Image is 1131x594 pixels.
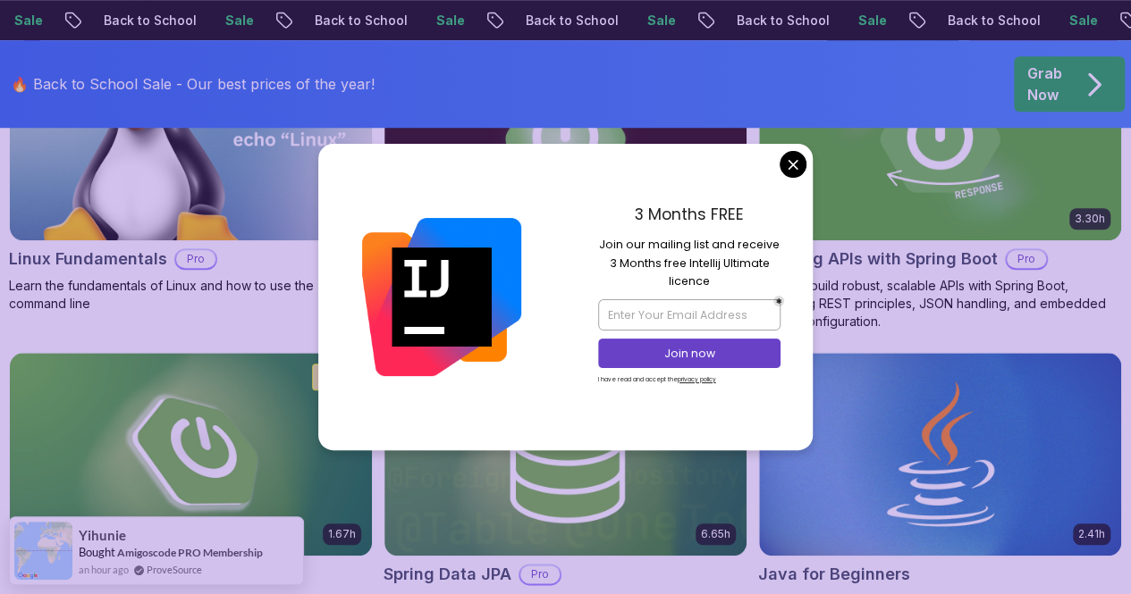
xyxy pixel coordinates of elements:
[1007,250,1046,268] p: Pro
[703,12,824,29] p: Back to School
[759,353,1121,556] img: Java for Beginners card
[328,527,356,541] p: 1.67h
[520,565,560,583] p: Pro
[824,12,882,29] p: Sale
[384,38,747,240] img: Advanced Spring Boot card
[402,12,460,29] p: Sale
[11,73,375,95] p: 🔥 Back to School Sale - Our best prices of the year!
[613,12,671,29] p: Sale
[176,250,215,268] p: Pro
[10,38,372,240] img: Linux Fundamentals card
[384,562,511,587] h2: Spring Data JPA
[1078,527,1105,541] p: 2.41h
[758,37,1122,330] a: Building APIs with Spring Boot card3.30hBuilding APIs with Spring BootProLearn to build robust, s...
[1035,12,1093,29] p: Sale
[79,562,129,577] span: an hour ago
[147,562,202,577] a: ProveSource
[281,12,402,29] p: Back to School
[14,522,72,580] img: provesource social proof notification image
[384,353,747,556] img: Spring Data JPA card
[1027,63,1062,105] p: Grab Now
[758,562,910,587] h2: Java for Beginners
[10,353,372,556] img: Spring Boot for Beginners card
[759,38,1121,240] img: Building APIs with Spring Boot card
[914,12,1035,29] p: Back to School
[492,12,613,29] p: Back to School
[70,12,191,29] p: Back to School
[9,37,373,313] a: Linux Fundamentals card6.00hLinux FundamentalsProLearn the fundamentals of Linux and how to use t...
[758,247,998,272] h2: Building APIs with Spring Boot
[9,247,167,272] h2: Linux Fundamentals
[117,545,263,560] a: Amigoscode PRO Membership
[701,527,730,541] p: 6.65h
[191,12,249,29] p: Sale
[758,277,1122,330] p: Learn to build robust, scalable APIs with Spring Boot, mastering REST principles, JSON handling, ...
[9,277,373,313] p: Learn the fundamentals of Linux and how to use the command line
[79,528,126,543] span: Yihunie
[79,545,115,559] span: Bought
[1075,212,1105,226] p: 3.30h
